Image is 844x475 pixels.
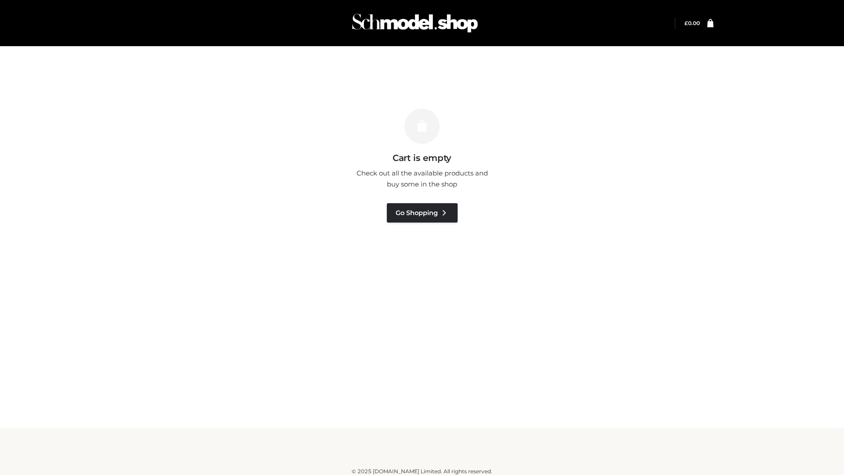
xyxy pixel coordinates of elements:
[150,153,694,163] h3: Cart is empty
[684,20,688,26] span: £
[349,6,481,40] img: Schmodel Admin 964
[684,20,700,26] bdi: 0.00
[352,168,492,190] p: Check out all the available products and buy some in the shop
[387,203,458,223] a: Go Shopping
[684,20,700,26] a: £0.00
